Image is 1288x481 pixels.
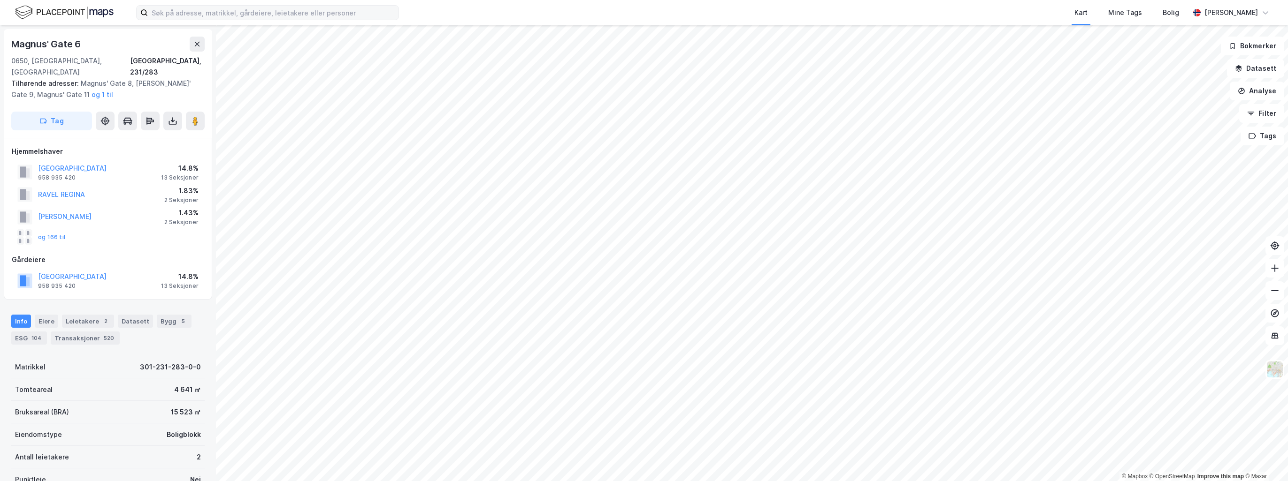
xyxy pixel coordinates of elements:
div: 2 [101,316,110,326]
div: 520 [102,333,116,343]
button: Analyse [1230,82,1284,100]
div: 2 [197,451,201,463]
div: Info [11,315,31,328]
button: Datasett [1227,59,1284,78]
div: ESG [11,331,47,345]
div: 301-231-283-0-0 [140,361,201,373]
a: Improve this map [1197,473,1244,480]
div: 13 Seksjoner [161,174,199,181]
div: Magnus' Gate 8, [PERSON_NAME]' Gate 9, Magnus' Gate 11 [11,78,197,100]
img: Z [1266,361,1284,378]
a: OpenStreetMap [1150,473,1195,480]
div: 2 Seksjoner [164,196,199,204]
div: Bruksareal (BRA) [15,406,69,418]
div: Kart [1074,7,1088,18]
div: 2 Seksjoner [164,218,199,226]
div: Matrikkel [15,361,46,373]
iframe: Chat Widget [1241,436,1288,481]
input: Søk på adresse, matrikkel, gårdeiere, leietakere eller personer [148,6,399,20]
div: 4 641 ㎡ [174,384,201,395]
div: 15 523 ㎡ [171,406,201,418]
div: 0650, [GEOGRAPHIC_DATA], [GEOGRAPHIC_DATA] [11,55,130,78]
div: Bygg [157,315,192,328]
div: 958 935 420 [38,282,76,290]
div: Eiendomstype [15,429,62,440]
button: Tag [11,112,92,130]
div: Transaksjoner [51,331,120,345]
div: 14.8% [161,271,199,282]
div: Leietakere [62,315,114,328]
button: Bokmerker [1221,37,1284,55]
div: Hjemmelshaver [12,146,204,157]
div: Magnus' Gate 6 [11,37,83,52]
div: Antall leietakere [15,451,69,463]
div: 104 [30,333,43,343]
img: logo.f888ab2527a4732fd821a326f86c7f29.svg [15,4,114,21]
div: Datasett [118,315,153,328]
button: Tags [1241,127,1284,145]
button: Filter [1239,104,1284,123]
a: Mapbox [1122,473,1148,480]
div: Mine Tags [1108,7,1142,18]
div: Eiere [35,315,58,328]
div: 958 935 420 [38,174,76,181]
div: 14.8% [161,163,199,174]
div: Gårdeiere [12,254,204,265]
div: Boligblokk [167,429,201,440]
div: [PERSON_NAME] [1204,7,1258,18]
div: Tomteareal [15,384,53,395]
div: 5 [178,316,188,326]
div: Bolig [1163,7,1179,18]
div: 1.83% [164,185,199,196]
div: [GEOGRAPHIC_DATA], 231/283 [130,55,205,78]
div: 13 Seksjoner [161,282,199,290]
div: 1.43% [164,207,199,218]
span: Tilhørende adresser: [11,79,81,87]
